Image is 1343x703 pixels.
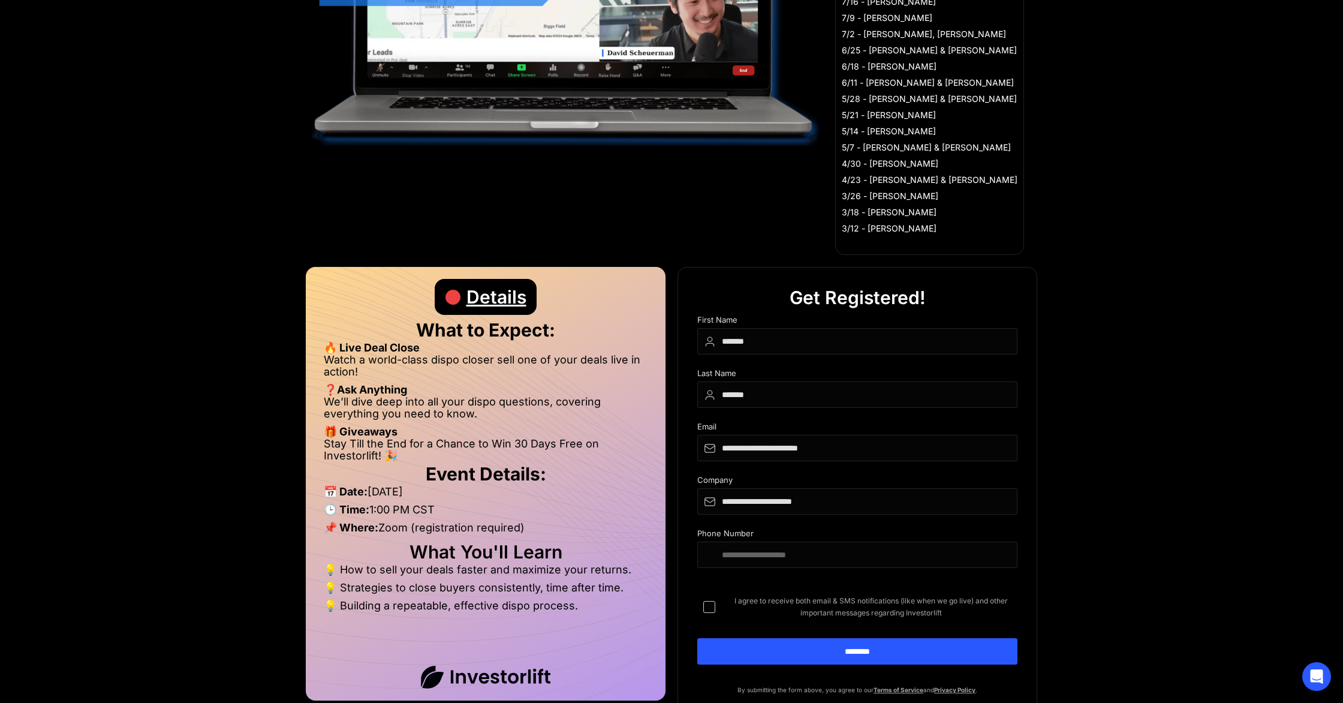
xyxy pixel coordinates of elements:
strong: 🕒 Time: [324,503,369,516]
li: 1:00 PM CST [324,504,648,522]
a: Privacy Policy [934,686,975,693]
div: First Name [697,316,1017,328]
span: I agree to receive both email & SMS notifications (like when we go live) and other important mess... [725,595,1017,619]
li: We’ll dive deep into all your dispo questions, covering everything you need to know. [324,396,648,426]
strong: 📌 Where: [324,521,378,534]
div: Open Intercom Messenger [1302,662,1331,691]
div: Last Name [697,369,1017,381]
form: DIspo Day Main Form [697,316,1017,684]
div: Phone Number [697,529,1017,542]
div: Get Registered! [790,280,926,316]
strong: 📅 Date: [324,485,368,498]
strong: 🎁 Giveaways [324,425,398,438]
div: Email [697,422,1017,435]
strong: ❓Ask Anything [324,383,407,396]
li: [DATE] [324,486,648,504]
li: 💡 Building a repeatable, effective dispo process. [324,600,648,612]
li: 💡 Strategies to close buyers consistently, time after time. [324,582,648,600]
strong: Event Details: [426,463,546,485]
p: By submitting the form above, you agree to our and . [697,684,1017,696]
li: 💡 How to sell your deals faster and maximize your returns. [324,564,648,582]
li: Stay Till the End for a Chance to Win 30 Days Free on Investorlift! 🎉 [324,438,648,462]
strong: What to Expect: [416,319,555,341]
li: Zoom (registration required) [324,522,648,540]
div: Details [466,279,526,315]
h2: What You'll Learn [324,546,648,558]
div: Company [697,476,1017,488]
li: Watch a world-class dispo closer sell one of your deals live in action! [324,354,648,384]
a: Terms of Service [874,686,923,693]
strong: 🔥 Live Deal Close [324,341,420,354]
